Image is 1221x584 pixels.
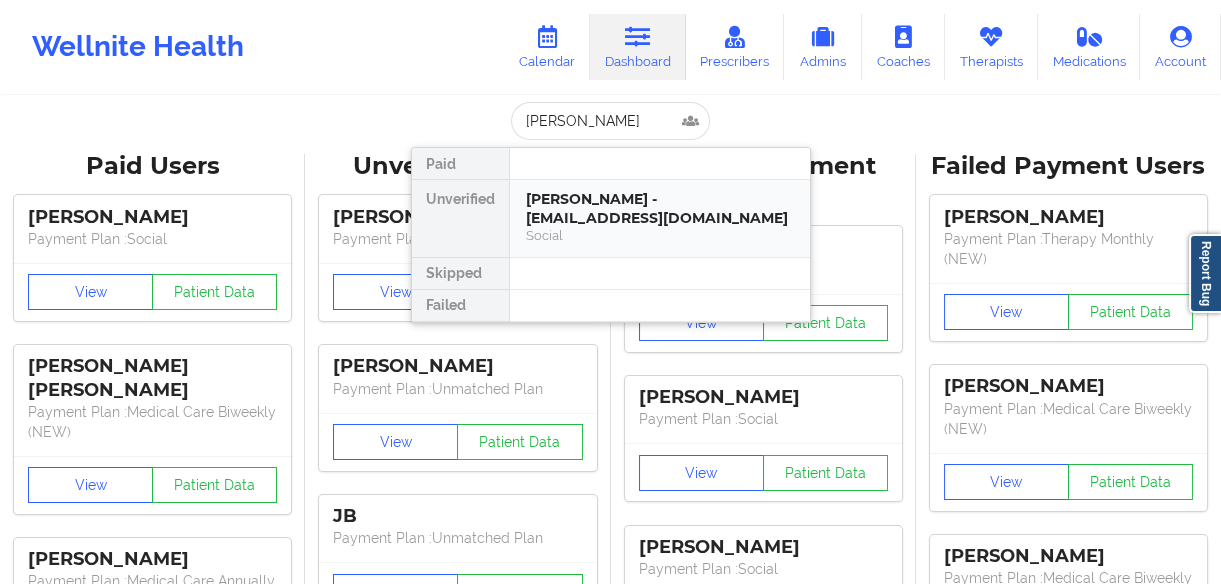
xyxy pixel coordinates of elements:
[763,455,888,491] button: Patient Data
[333,379,582,399] p: Payment Plan : Unmatched Plan
[639,536,888,559] div: [PERSON_NAME]
[590,14,686,80] a: Dashboard
[28,206,277,229] div: [PERSON_NAME]
[862,14,945,80] a: Coaches
[28,467,153,503] button: View
[944,229,1193,269] p: Payment Plan : Therapy Monthly (NEW)
[945,14,1038,80] a: Therapists
[686,14,785,80] a: Prescribers
[639,409,888,429] p: Payment Plan : Social
[28,402,277,442] p: Payment Plan : Medical Care Biweekly (NEW)
[333,355,582,378] div: [PERSON_NAME]
[944,545,1193,568] div: [PERSON_NAME]
[1068,294,1193,330] button: Patient Data
[944,464,1069,500] button: View
[639,305,764,341] button: View
[457,424,582,460] button: Patient Data
[526,227,794,244] div: Social
[1068,464,1193,500] button: Patient Data
[412,180,509,258] div: Unverified
[319,151,596,182] div: Unverified Users
[152,274,277,310] button: Patient Data
[28,355,277,401] div: [PERSON_NAME] [PERSON_NAME]
[333,274,458,310] button: View
[28,229,277,249] p: Payment Plan : Social
[1189,234,1221,313] a: Report Bug
[333,206,582,229] div: [PERSON_NAME]
[412,148,509,180] div: Paid
[944,294,1069,330] button: View
[333,424,458,460] button: View
[526,190,794,227] div: [PERSON_NAME] - [EMAIL_ADDRESS][DOMAIN_NAME]
[1140,14,1221,80] a: Account
[412,258,509,290] div: Skipped
[944,375,1193,398] div: [PERSON_NAME]
[28,548,277,571] div: [PERSON_NAME]
[639,559,888,579] p: Payment Plan : Social
[14,151,291,182] div: Paid Users
[763,305,888,341] button: Patient Data
[639,386,888,409] div: [PERSON_NAME]
[930,151,1207,182] div: Failed Payment Users
[504,14,590,80] a: Calendar
[412,290,509,322] div: Failed
[784,14,862,80] a: Admins
[28,274,153,310] button: View
[639,455,764,491] button: View
[333,229,582,249] p: Payment Plan : Unmatched Plan
[333,528,582,548] p: Payment Plan : Unmatched Plan
[944,206,1193,229] div: [PERSON_NAME]
[944,399,1193,439] p: Payment Plan : Medical Care Biweekly (NEW)
[333,505,582,528] div: JB
[1038,14,1141,80] a: Medications
[152,467,277,503] button: Patient Data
